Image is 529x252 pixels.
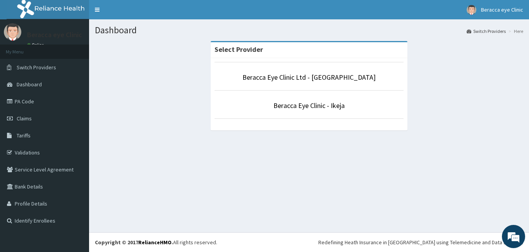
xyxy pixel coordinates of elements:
strong: Copyright © 2017 . [95,239,173,246]
li: Here [507,28,523,34]
p: Beracca eye Clinic [27,31,82,38]
img: User Image [467,5,476,15]
footer: All rights reserved. [89,232,529,252]
h1: Dashboard [95,25,523,35]
a: Beracca Eye Clinic Ltd - [GEOGRAPHIC_DATA] [242,73,376,82]
a: Beracca Eye Clinic - Ikeja [273,101,345,110]
span: Switch Providers [17,64,56,71]
span: Claims [17,115,32,122]
a: Switch Providers [467,28,506,34]
img: User Image [4,23,21,41]
a: Online [27,42,46,48]
span: Tariffs [17,132,31,139]
span: Beracca eye Clinic [481,6,523,13]
a: RelianceHMO [138,239,172,246]
strong: Select Provider [215,45,263,54]
span: Dashboard [17,81,42,88]
div: Redefining Heath Insurance in [GEOGRAPHIC_DATA] using Telemedicine and Data Science! [318,238,523,246]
